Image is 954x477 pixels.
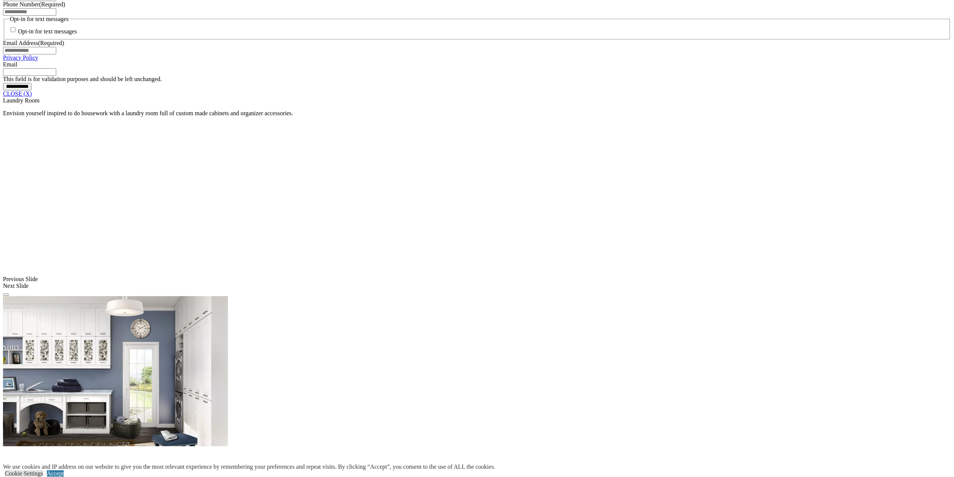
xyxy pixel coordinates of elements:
label: Opt-in for text messages [18,29,77,35]
label: Email [3,61,17,68]
a: Accept [47,470,64,477]
a: Cookie Settings [5,470,43,477]
label: Email Address [3,40,64,46]
a: Privacy Policy [3,54,38,61]
legend: Opt-in for text messages [9,16,69,23]
a: CLOSE (X) [3,90,32,97]
button: Click here to pause slide show [3,293,9,296]
img: Banner for mobile view [3,296,228,446]
span: (Required) [39,1,65,8]
div: This field is for validation purposes and should be left unchanged. [3,76,951,83]
label: Phone Number [3,1,65,8]
span: (Required) [38,40,64,46]
p: Envision yourself inspired to do housework with a laundry room full of custom made cabinets and o... [3,110,951,117]
span: Laundry Room [3,97,39,104]
div: Previous Slide [3,276,951,283]
div: We use cookies and IP address on our website to give you the most relevant experience by remember... [3,463,495,470]
div: Next Slide [3,283,951,289]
